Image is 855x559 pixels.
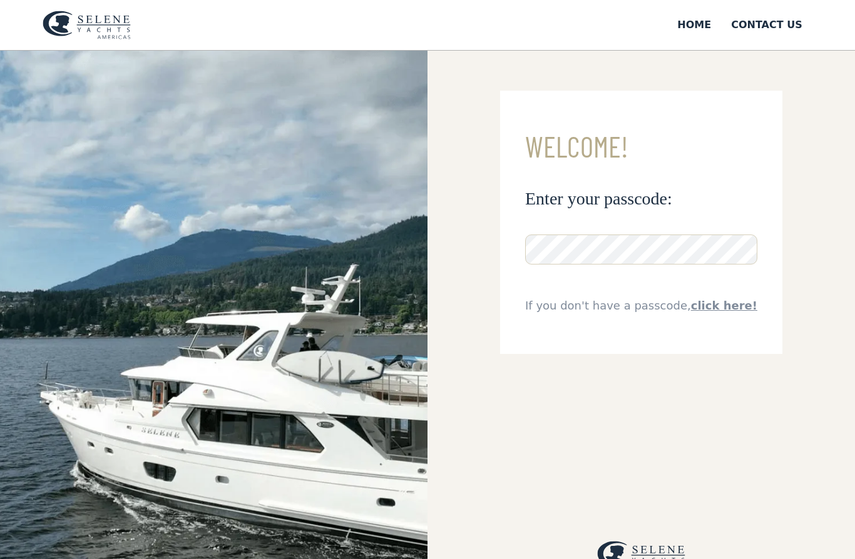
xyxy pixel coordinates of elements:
div: If you don't have a passcode, [525,297,757,314]
h3: Welcome! [525,131,757,163]
img: logo [43,11,131,39]
a: click here! [691,299,757,312]
div: Home [677,18,711,33]
form: Email Form [500,91,782,354]
div: Contact US [731,18,802,33]
h3: Enter your passcode: [525,188,757,209]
